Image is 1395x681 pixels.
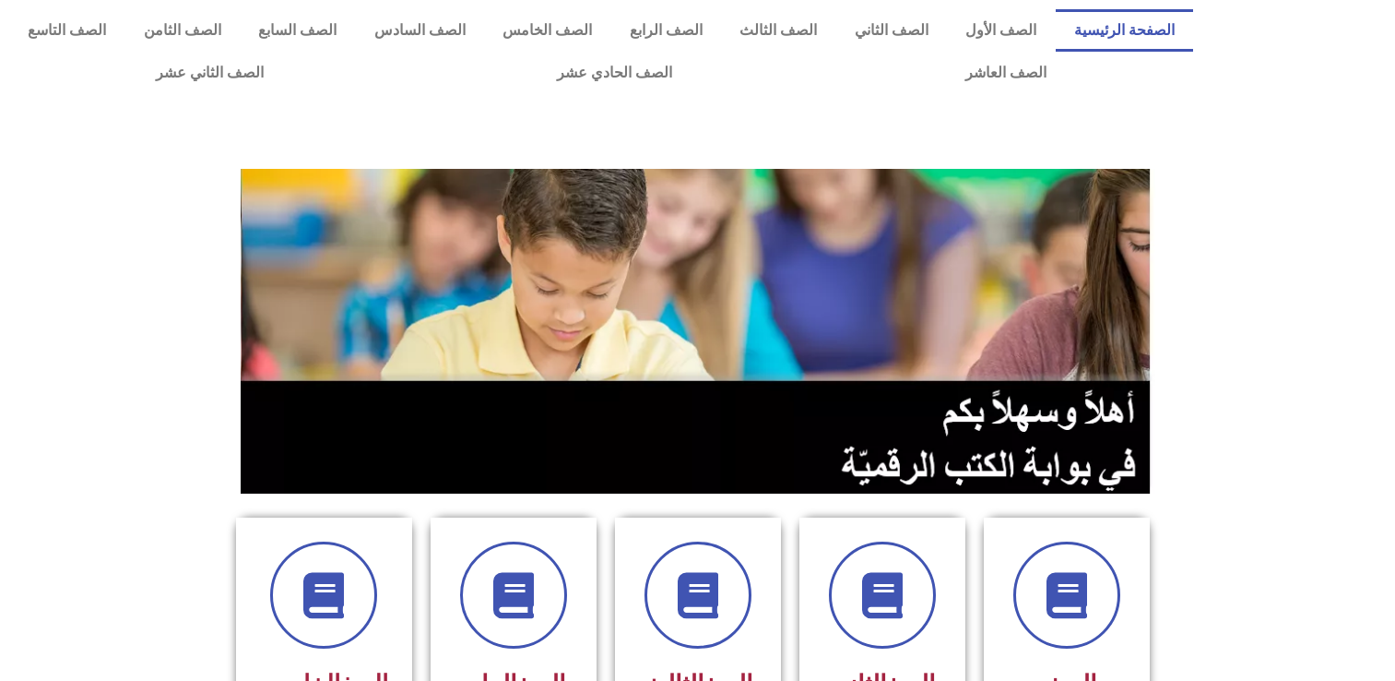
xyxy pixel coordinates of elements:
a: الصفحة الرئيسية [1056,9,1194,52]
a: الصف العاشر [819,52,1193,94]
a: الصف الحادي عشر [410,52,819,94]
a: الصف الأول [947,9,1056,52]
a: الصف الرابع [611,9,722,52]
a: الصف الثالث [721,9,836,52]
a: الصف الثامن [125,9,241,52]
a: الصف السابع [240,9,356,52]
a: الصف الثاني [836,9,948,52]
a: الصف الثاني عشر [9,52,410,94]
a: الصف الخامس [484,9,611,52]
a: الصف التاسع [9,9,125,52]
a: الصف السادس [356,9,485,52]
